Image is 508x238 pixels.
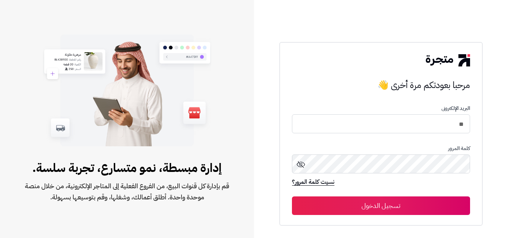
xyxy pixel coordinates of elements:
[292,177,334,188] a: نسيت كلمة المرور؟
[426,54,470,66] img: logo-2.png
[292,105,470,111] p: البريد الإلكترونى
[24,180,230,203] span: قم بإدارة كل قنوات البيع، من الفروع الفعلية إلى المتاجر الإلكترونية، من خلال منصة موحدة واحدة. أط...
[292,196,470,215] button: تسجيل الدخول
[24,159,230,177] span: إدارة مبسطة، نمو متسارع، تجربة سلسة.
[292,146,470,151] p: كلمة المرور
[292,78,470,92] h3: مرحبا بعودتكم مرة أخرى 👋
